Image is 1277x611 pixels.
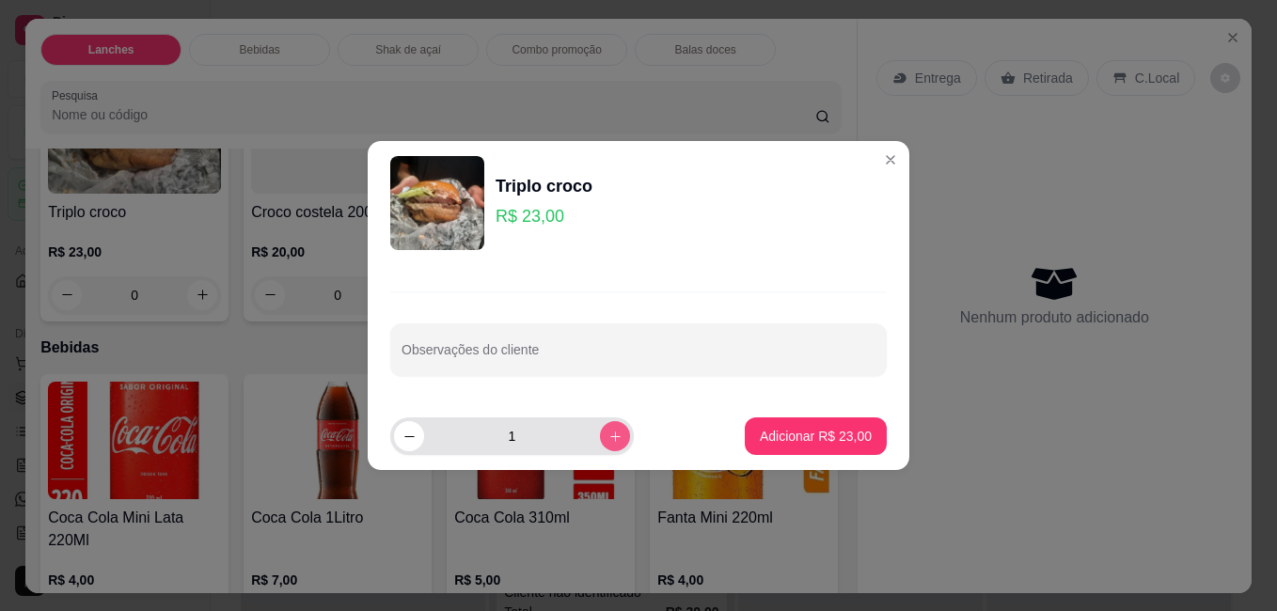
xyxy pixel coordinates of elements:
p: Adicionar R$ 23,00 [760,427,872,446]
input: Observações do cliente [402,348,875,367]
button: Close [875,145,906,175]
button: increase-product-quantity [600,421,630,451]
img: product-image [390,156,484,250]
div: Triplo croco [496,173,592,199]
p: R$ 23,00 [496,203,592,229]
button: decrease-product-quantity [394,421,424,451]
button: Adicionar R$ 23,00 [745,417,887,455]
